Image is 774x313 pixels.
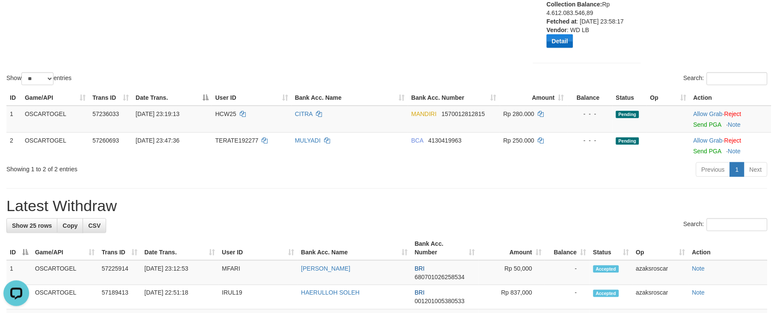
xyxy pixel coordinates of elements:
a: Previous [696,162,730,177]
span: Accepted [593,265,619,273]
th: Date Trans.: activate to sort column ascending [141,236,219,260]
span: Show 25 rows [12,222,52,229]
span: Pending [616,111,639,118]
th: Amount: activate to sort column ascending [500,90,568,106]
button: Open LiveChat chat widget [3,3,29,29]
td: 2 [6,132,21,159]
th: Op: activate to sort column ascending [647,90,690,106]
td: OSCARTOGEL [32,260,98,285]
button: Detail [547,34,573,48]
span: · [694,110,724,117]
span: Copy 680701026258534 to clipboard [415,274,465,280]
td: 57225914 [98,260,141,285]
a: 1 [730,162,744,177]
span: 57260693 [92,137,119,144]
a: Allow Grab [694,110,723,117]
td: 1 [6,106,21,133]
th: Trans ID: activate to sort column ascending [89,90,132,106]
th: Amount: activate to sort column ascending [479,236,545,260]
a: Allow Grab [694,137,723,144]
a: Send PGA [694,148,721,155]
span: Copy 1570012812815 to clipboard [442,110,485,117]
th: ID: activate to sort column descending [6,236,32,260]
span: BRI [415,265,425,272]
th: Action [689,236,768,260]
th: Status [613,90,647,106]
a: Show 25 rows [6,218,57,233]
a: Note [728,148,741,155]
label: Search: [684,218,768,231]
th: ID [6,90,21,106]
th: Trans ID: activate to sort column ascending [98,236,141,260]
span: TERATE192277 [215,137,259,144]
td: OSCARTOGEL [21,132,89,159]
td: [DATE] 23:12:53 [141,260,219,285]
th: Game/API: activate to sort column ascending [21,90,89,106]
th: User ID: activate to sort column ascending [212,90,292,106]
span: Copy 001201005380533 to clipboard [415,298,465,305]
span: · [694,137,724,144]
th: Date Trans.: activate to sort column descending [132,90,212,106]
div: - - - [571,136,609,145]
span: Copy 4130419963 to clipboard [429,137,462,144]
td: 1 [6,260,32,285]
th: Balance: activate to sort column ascending [545,236,589,260]
th: Bank Acc. Name: activate to sort column ascending [298,236,411,260]
span: [DATE] 23:19:13 [136,110,179,117]
td: Rp 50,000 [479,260,545,285]
td: [DATE] 22:51:18 [141,285,219,310]
td: azaksroscar [633,260,689,285]
div: - - - [571,110,609,118]
th: Op: activate to sort column ascending [633,236,689,260]
span: CSV [88,222,101,229]
a: Send PGA [694,121,721,128]
td: OSCARTOGEL [32,285,98,310]
a: Copy [57,218,83,233]
td: - [545,285,589,310]
td: azaksroscar [633,285,689,310]
input: Search: [707,218,768,231]
span: HCW25 [215,110,236,117]
th: Action [690,90,771,106]
span: BRI [415,289,425,296]
span: BCA [411,137,423,144]
a: MULYADI [295,137,321,144]
td: · [690,106,771,133]
select: Showentries [21,72,54,85]
a: Reject [724,110,741,117]
a: Note [692,289,705,296]
a: CSV [83,218,106,233]
b: Vendor [547,27,567,33]
td: · [690,132,771,159]
a: Note [728,121,741,128]
a: Next [744,162,768,177]
label: Show entries [6,72,71,85]
span: Rp 280.000 [503,110,534,117]
th: Bank Acc. Name: activate to sort column ascending [292,90,408,106]
span: [DATE] 23:47:36 [136,137,179,144]
th: Bank Acc. Number: activate to sort column ascending [411,236,479,260]
b: Collection Balance: [547,1,602,8]
td: Rp 837,000 [479,285,545,310]
td: - [545,260,589,285]
a: [PERSON_NAME] [301,265,350,272]
th: Status: activate to sort column ascending [590,236,633,260]
span: Pending [616,137,639,145]
a: Reject [724,137,741,144]
label: Search: [684,72,768,85]
input: Search: [707,72,768,85]
span: Copy [63,222,77,229]
div: Showing 1 to 2 of 2 entries [6,161,316,173]
a: HAERULLOH SOLEH [301,289,360,296]
td: 57189413 [98,285,141,310]
span: Accepted [593,290,619,297]
b: Fetched at [547,18,577,25]
th: Bank Acc. Number: activate to sort column ascending [408,90,500,106]
td: OSCARTOGEL [21,106,89,133]
a: Note [692,265,705,272]
th: Game/API: activate to sort column ascending [32,236,98,260]
span: MANDIRI [411,110,437,117]
td: MFARI [219,260,298,285]
a: CITRA [295,110,313,117]
span: 57236033 [92,110,119,117]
